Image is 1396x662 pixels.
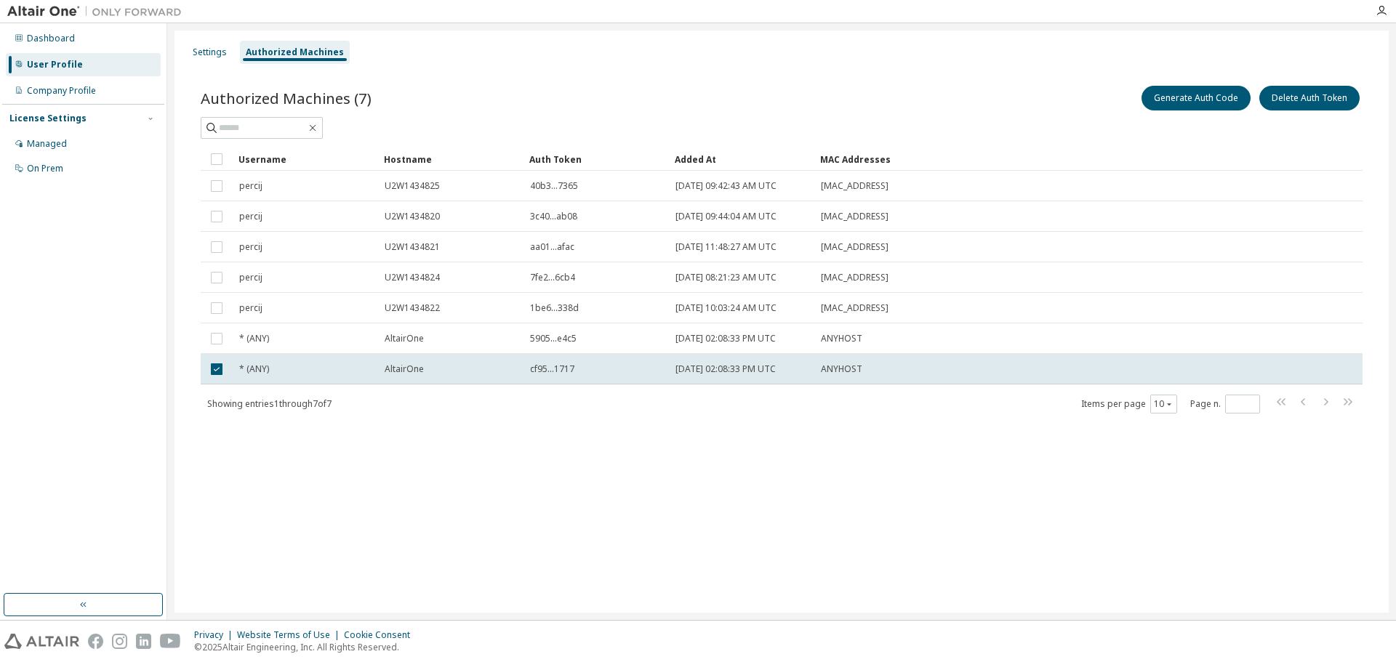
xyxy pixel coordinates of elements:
span: AltairOne [385,333,424,344]
span: * (ANY) [239,363,269,375]
span: U2W1434821 [385,241,440,253]
div: Dashboard [27,33,75,44]
span: Page n. [1190,395,1260,413]
span: Authorized Machines (7) [201,88,372,108]
div: Website Terms of Use [237,629,344,641]
span: [MAC_ADDRESS] [821,272,888,283]
div: Company Profile [27,85,96,97]
span: [MAC_ADDRESS] [821,302,888,314]
span: [DATE] 02:08:33 PM UTC [675,333,776,344]
div: Authorized Machines [246,47,344,58]
div: Privacy [194,629,237,641]
span: Items per page [1081,395,1177,413]
span: [DATE] 09:44:04 AM UTC [675,211,777,222]
span: AltairOne [385,363,424,375]
button: 10 [1154,398,1174,410]
div: Settings [193,47,227,58]
span: Showing entries 1 through 7 of 7 [207,397,332,410]
span: aa01...afac [530,241,574,253]
div: Cookie Consent [344,629,419,641]
span: percij [239,302,262,314]
span: [DATE] 02:08:33 PM UTC [675,363,776,375]
span: 1be6...338d [530,302,579,314]
span: ANYHOST [821,363,862,375]
span: 40b3...7365 [530,180,578,192]
span: U2W1434824 [385,272,440,283]
span: [DATE] 10:03:24 AM UTC [675,302,777,314]
span: U2W1434825 [385,180,440,192]
div: Managed [27,138,67,150]
button: Generate Auth Code [1142,86,1251,110]
span: [MAC_ADDRESS] [821,211,888,222]
span: [DATE] 11:48:27 AM UTC [675,241,777,253]
span: percij [239,211,262,222]
span: U2W1434822 [385,302,440,314]
p: © 2025 Altair Engineering, Inc. All Rights Reserved. [194,641,419,653]
img: altair_logo.svg [4,634,79,649]
img: instagram.svg [112,634,127,649]
button: Delete Auth Token [1259,86,1360,110]
div: Auth Token [529,148,663,171]
span: [MAC_ADDRESS] [821,180,888,192]
img: linkedin.svg [136,634,151,649]
span: [MAC_ADDRESS] [821,241,888,253]
span: percij [239,272,262,283]
div: MAC Addresses [820,148,1210,171]
span: 5905...e4c5 [530,333,577,344]
div: Hostname [384,148,518,171]
span: 7fe2...6cb4 [530,272,575,283]
span: * (ANY) [239,333,269,344]
span: [DATE] 09:42:43 AM UTC [675,180,777,192]
img: Altair One [7,4,189,19]
span: [DATE] 08:21:23 AM UTC [675,272,777,283]
div: On Prem [27,163,63,174]
span: percij [239,180,262,192]
img: facebook.svg [88,634,103,649]
span: ANYHOST [821,333,862,344]
span: cf95...1717 [530,363,574,375]
div: User Profile [27,59,83,70]
div: Username [238,148,372,171]
div: License Settings [9,113,87,124]
span: 3c40...ab08 [530,211,577,222]
span: U2W1434820 [385,211,440,222]
img: youtube.svg [160,634,181,649]
div: Added At [675,148,809,171]
span: percij [239,241,262,253]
